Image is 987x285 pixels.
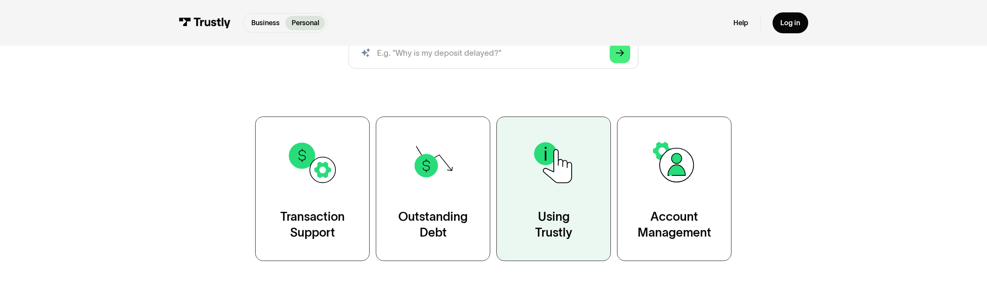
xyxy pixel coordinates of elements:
[245,16,285,30] a: Business
[617,117,731,261] a: AccountManagement
[733,19,748,27] a: Help
[280,209,345,240] div: Transaction Support
[535,209,572,240] div: Using Trustly
[255,117,370,261] a: TransactionSupport
[349,37,638,69] input: search
[179,17,231,28] img: Trustly Logo
[376,117,490,261] a: OutstandingDebt
[496,117,611,261] a: UsingTrustly
[251,18,280,28] p: Business
[638,209,711,240] div: Account Management
[398,209,468,240] div: Outstanding Debt
[773,12,808,33] a: Log in
[285,16,325,30] a: Personal
[292,18,319,28] p: Personal
[349,37,638,69] form: Search
[780,19,800,27] div: Log in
